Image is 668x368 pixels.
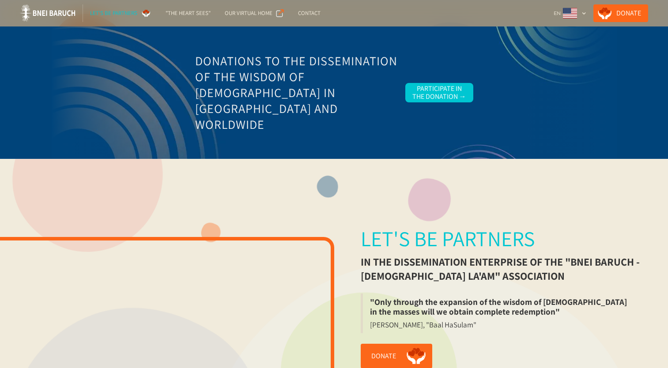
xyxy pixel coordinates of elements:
div: EN [550,4,590,22]
a: Let's be partners [83,4,159,22]
div: in the dissemination enterprise of the "Bnei Baruch - [DEMOGRAPHIC_DATA] La'am" association [361,255,641,283]
a: "The Heart Sees" [159,4,218,22]
a: Contact [291,4,328,22]
a: Our Virtual Home [218,4,291,22]
blockquote: [PERSON_NAME], "Baal HaSulam" [361,320,483,333]
div: "The Heart Sees" [166,9,211,18]
div: Let's be partners [361,226,535,251]
div: Contact [298,9,321,18]
div: Participate in the Donation → [412,85,466,101]
a: Donate [593,4,648,22]
blockquote: "Only through the expansion of the wisdom of [DEMOGRAPHIC_DATA] in the masses will we obtain comp... [361,293,641,320]
div: Let's be partners [90,9,137,18]
h3: Donations to the Dissemination of the Wisdom of [DEMOGRAPHIC_DATA] in [GEOGRAPHIC_DATA] and World... [195,53,398,132]
div: EN [554,9,561,18]
div: Our Virtual Home [225,9,272,18]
